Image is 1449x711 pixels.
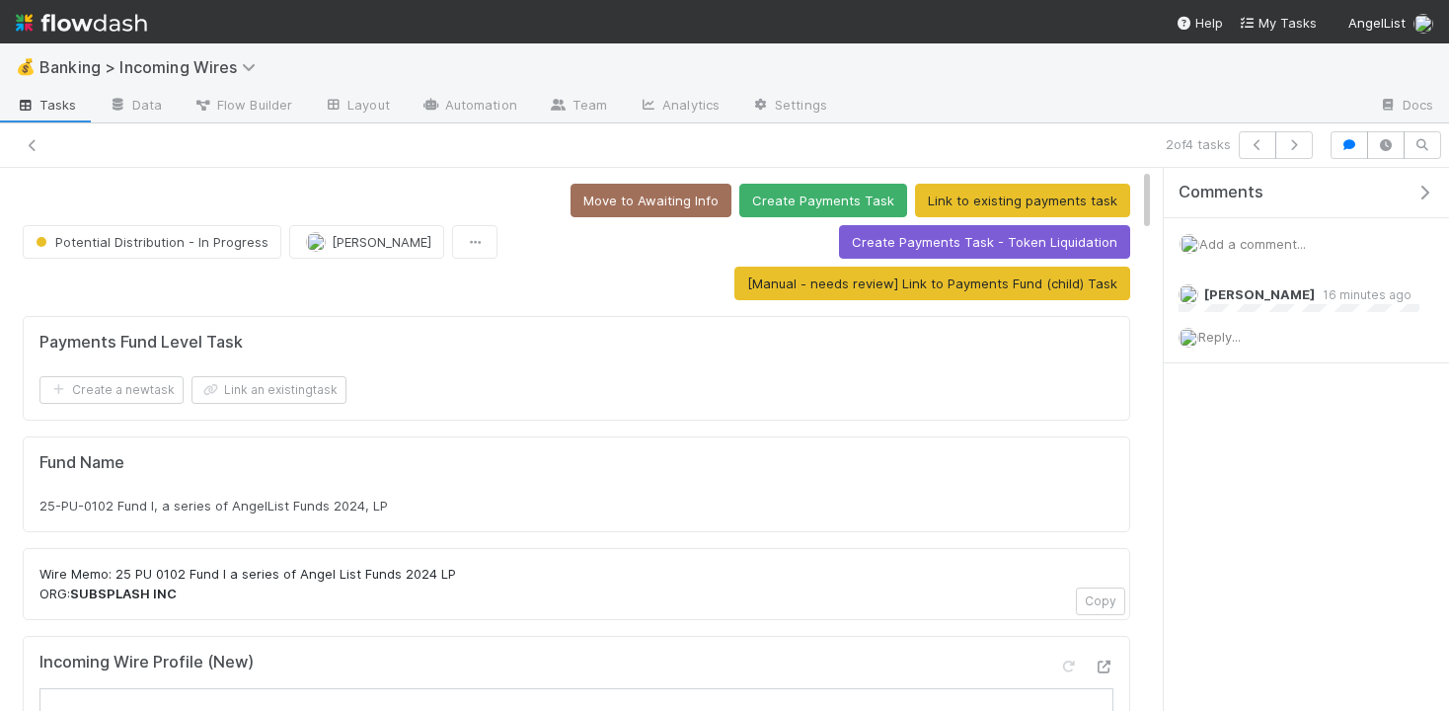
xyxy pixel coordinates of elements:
span: Flow Builder [193,95,292,115]
span: Potential Distribution - In Progress [32,234,268,250]
button: Link to existing payments task [915,184,1130,217]
button: [Manual - needs review] Link to Payments Fund (child) Task [734,267,1130,300]
button: Create Payments Task - Token Liquidation [839,225,1130,259]
span: Reply... [1198,329,1241,345]
a: Docs [1363,91,1449,122]
span: Comments [1179,183,1263,202]
img: avatar_eacbd5bb-7590-4455-a9e9-12dcb5674423.png [1179,328,1198,348]
button: Link an existingtask [191,376,346,404]
span: 16 minutes ago [1315,287,1411,302]
a: Automation [406,91,533,122]
span: Add a comment... [1199,236,1306,252]
button: Create a newtask [39,376,184,404]
button: Create Payments Task [739,184,907,217]
span: [PERSON_NAME] [1204,286,1315,302]
a: Flow Builder [178,91,308,122]
span: [PERSON_NAME] [332,234,431,250]
button: [PERSON_NAME] [289,225,444,259]
span: 25-PU-0102 Fund I, a series of AngelList Funds 2024, LP [39,498,388,513]
span: AngelList [1348,15,1406,31]
div: Help [1176,13,1223,33]
strong: SUBSPLASH INC [70,586,177,601]
a: Layout [308,91,406,122]
button: Copy [1076,588,1125,615]
span: Banking > Incoming Wires [39,57,266,77]
span: My Tasks [1239,15,1317,31]
img: logo-inverted-e16ddd16eac7371096b0.svg [16,6,147,39]
a: Team [533,91,623,122]
img: avatar_e7d5656d-bda2-4d83-89d6-b6f9721f96bd.png [1179,284,1198,304]
span: 💰 [16,58,36,75]
p: Wire Memo: 25 PU 0102 Fund I a series of Angel List Funds 2024 LP ORG: [39,565,1113,603]
button: Potential Distribution - In Progress [23,225,281,259]
img: avatar_c6c9a18c-a1dc-4048-8eac-219674057138.png [306,232,326,252]
img: avatar_eacbd5bb-7590-4455-a9e9-12dcb5674423.png [1413,14,1433,34]
img: avatar_eacbd5bb-7590-4455-a9e9-12dcb5674423.png [1180,234,1199,254]
a: Settings [735,91,843,122]
button: Move to Awaiting Info [571,184,731,217]
span: 2 of 4 tasks [1166,134,1231,154]
span: Tasks [16,95,77,115]
a: My Tasks [1239,13,1317,33]
a: Analytics [623,91,735,122]
h5: Payments Fund Level Task [39,333,243,353]
a: Data [93,91,178,122]
h5: Fund Name [39,453,1113,473]
h5: Incoming Wire Profile (New) [39,653,254,672]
